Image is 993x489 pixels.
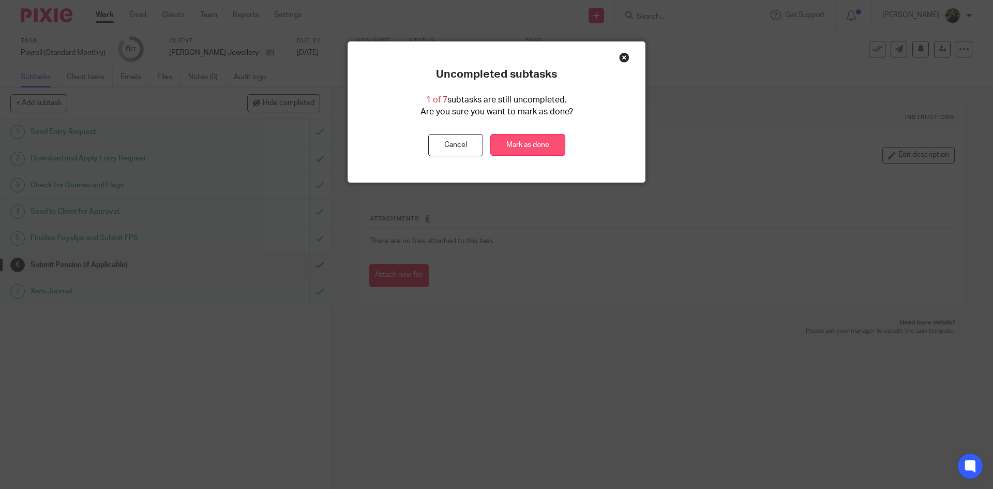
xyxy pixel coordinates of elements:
[428,134,483,156] button: Cancel
[436,68,557,81] p: Uncompleted subtasks
[490,134,565,156] a: Mark as done
[619,52,629,63] div: Close this dialog window
[420,106,573,118] p: Are you sure you want to mark as done?
[426,96,447,104] span: 1 of 7
[426,94,567,106] p: subtasks are still uncompleted.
